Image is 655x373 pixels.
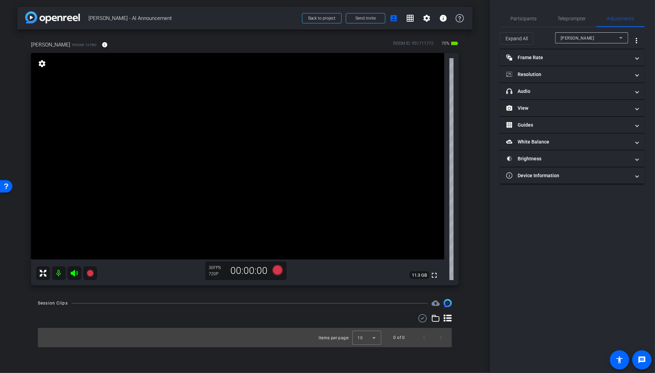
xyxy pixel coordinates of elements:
[439,14,447,22] mat-icon: info
[506,54,630,61] mat-panel-title: Frame Rate
[500,49,645,66] mat-expansion-panel-header: Frame Rate
[319,334,350,341] div: Items per page:
[506,172,630,179] mat-panel-title: Device Information
[500,134,645,150] mat-expansion-panel-header: White Balance
[500,83,645,99] mat-expansion-panel-header: Audio
[423,14,431,22] mat-icon: settings
[506,71,630,78] mat-panel-title: Resolution
[506,138,630,146] mat-panel-title: White Balance
[506,155,630,162] mat-panel-title: Brightness
[561,36,594,41] span: [PERSON_NAME]
[430,271,438,279] mat-icon: fullscreen
[500,32,533,45] button: Expand All
[615,356,624,364] mat-icon: accessibility
[406,14,414,22] mat-icon: grid_on
[72,42,96,47] span: iPhone 13 Pro
[25,11,80,23] img: app-logo
[500,117,645,133] mat-expansion-panel-header: Guides
[506,121,630,129] mat-panel-title: Guides
[214,265,221,270] span: FPS
[209,265,226,270] div: 30
[346,13,385,23] button: Send invite
[394,334,405,341] div: 0 of 0
[500,100,645,116] mat-expansion-panel-header: View
[393,40,434,50] div: ROOM ID: 951711772
[506,32,528,45] span: Expand All
[500,66,645,83] mat-expansion-panel-header: Resolution
[416,329,433,346] button: Previous page
[89,11,298,25] span: [PERSON_NAME] - AI Announcement
[632,36,641,45] mat-icon: more_vert
[226,265,272,277] div: 00:00:00
[409,271,429,279] span: 11.3 GB
[500,150,645,167] mat-expansion-panel-header: Brightness
[500,167,645,184] mat-expansion-panel-header: Device Information
[638,356,646,364] mat-icon: message
[31,41,70,49] span: [PERSON_NAME]
[209,271,226,277] div: 720P
[628,32,645,49] button: More Options for Adjustments Panel
[37,60,47,68] mat-icon: settings
[432,299,440,307] span: Destinations for your clips
[444,299,452,307] img: Session clips
[511,16,537,21] span: Participants
[38,300,68,307] div: Session Clips
[433,329,449,346] button: Next page
[302,13,342,23] button: Back to project
[389,14,398,22] mat-icon: account_box
[102,42,108,48] mat-icon: info
[607,16,634,21] span: Adjustments
[308,16,335,21] span: Back to project
[432,299,440,307] mat-icon: cloud_upload
[355,15,376,21] span: Send invite
[558,16,586,21] span: Teleprompter
[440,38,450,49] span: 70%
[506,105,630,112] mat-panel-title: View
[506,88,630,95] mat-panel-title: Audio
[450,39,459,47] mat-icon: battery_std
